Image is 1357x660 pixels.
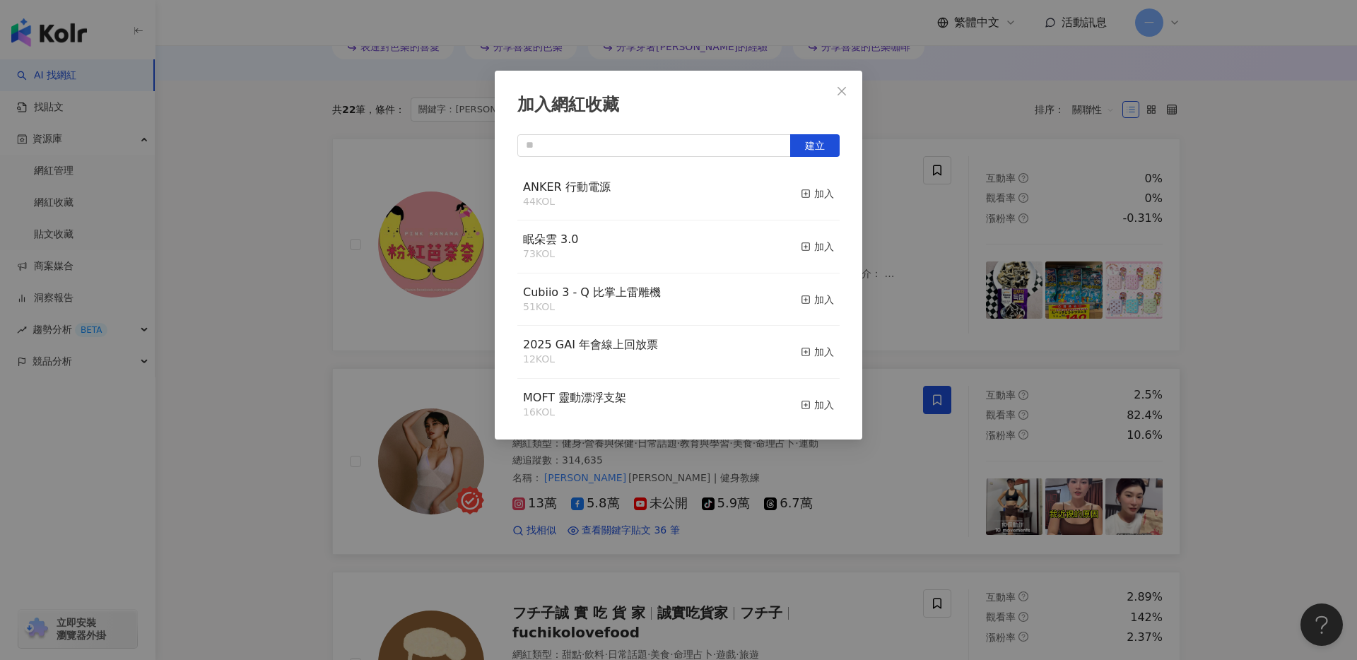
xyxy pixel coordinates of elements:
[517,93,840,117] div: 加入網紅收藏
[801,239,834,254] div: 加入
[523,392,626,403] a: MOFT 靈動漂浮支架
[828,77,856,105] button: Close
[523,234,579,245] a: 眠朵雲 3.0
[790,134,840,157] button: 建立
[523,338,658,351] span: 2025 GAI 年會線上回放票
[523,406,626,420] div: 16 KOL
[523,300,661,314] div: 51 KOL
[523,195,611,209] div: 44 KOL
[801,179,834,209] button: 加入
[801,186,834,201] div: 加入
[801,344,834,360] div: 加入
[523,285,661,299] span: Cubiio 3 - Q 比掌上雷雕機
[801,232,834,261] button: 加入
[523,287,661,298] a: Cubiio 3 - Q 比掌上雷雕機
[523,353,658,367] div: 12 KOL
[523,391,626,404] span: MOFT 靈動漂浮支架
[805,140,825,151] span: 建立
[801,390,834,420] button: 加入
[801,397,834,413] div: 加入
[332,368,1180,555] a: KOL Avatar芭萘Banaipanay0608網紅類型：健身·營養與保健·日常話題·教育與學習·美食·命理占卜·運動總追蹤數：314,635名稱：[PERSON_NAME][PERSON_...
[801,292,834,307] div: 加入
[836,86,847,97] span: close
[523,180,611,194] span: ANKER 行動電源
[523,339,658,350] a: 2025 GAI 年會線上回放票
[801,285,834,314] button: 加入
[523,182,611,193] a: ANKER 行動電源
[523,232,579,246] span: 眠朵雲 3.0
[523,247,579,261] div: 73 KOL
[801,337,834,367] button: 加入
